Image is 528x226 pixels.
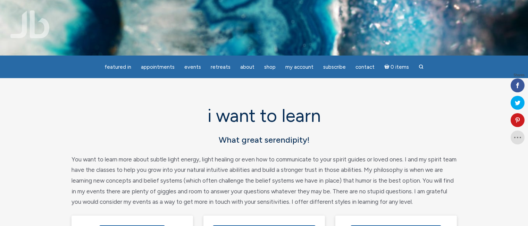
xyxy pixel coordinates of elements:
span: Appointments [141,64,175,70]
h5: What great serendipity! [72,134,457,146]
h1: i want to learn [72,106,457,126]
span: Shares [513,74,525,77]
a: featured in [100,60,135,74]
a: Cart0 items [380,60,413,74]
span: My Account [285,64,313,70]
img: Jamie Butler. The Everyday Medium [10,10,50,38]
a: Appointments [137,60,179,74]
span: Retreats [211,64,231,70]
span: 0 items [391,65,409,70]
span: Subscribe [323,64,346,70]
a: Retreats [207,60,235,74]
a: Subscribe [319,60,350,74]
span: About [240,64,254,70]
a: Events [180,60,205,74]
i: Cart [384,64,391,70]
span: Events [184,64,201,70]
a: Shop [260,60,280,74]
span: Shop [264,64,276,70]
span: featured in [104,64,131,70]
span: Contact [355,64,375,70]
a: Contact [351,60,379,74]
p: You want to learn more about subtle light energy, light healing or even how to communicate to you... [72,154,457,207]
a: My Account [281,60,318,74]
a: About [236,60,259,74]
